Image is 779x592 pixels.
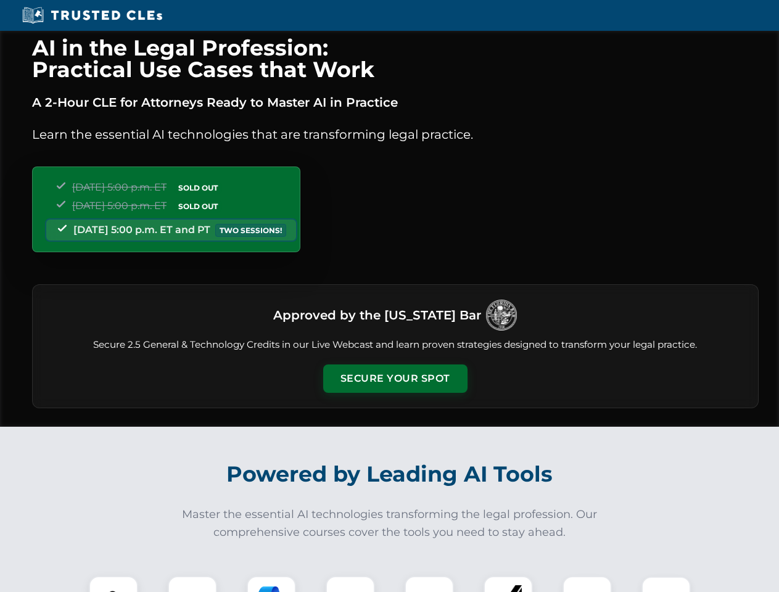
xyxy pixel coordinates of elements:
span: SOLD OUT [174,200,222,213]
h3: Approved by the [US_STATE] Bar [273,304,481,326]
img: Trusted CLEs [19,6,166,25]
span: SOLD OUT [174,181,222,194]
h2: Powered by Leading AI Tools [48,453,732,496]
button: Secure Your Spot [323,364,468,393]
p: A 2-Hour CLE for Attorneys Ready to Master AI in Practice [32,92,759,112]
p: Secure 2.5 General & Technology Credits in our Live Webcast and learn proven strategies designed ... [47,338,743,352]
span: [DATE] 5:00 p.m. ET [72,181,167,193]
p: Master the essential AI technologies transforming the legal profession. Our comprehensive courses... [174,506,606,541]
p: Learn the essential AI technologies that are transforming legal practice. [32,125,759,144]
h1: AI in the Legal Profession: Practical Use Cases that Work [32,37,759,80]
img: Logo [486,300,517,331]
span: [DATE] 5:00 p.m. ET [72,200,167,212]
